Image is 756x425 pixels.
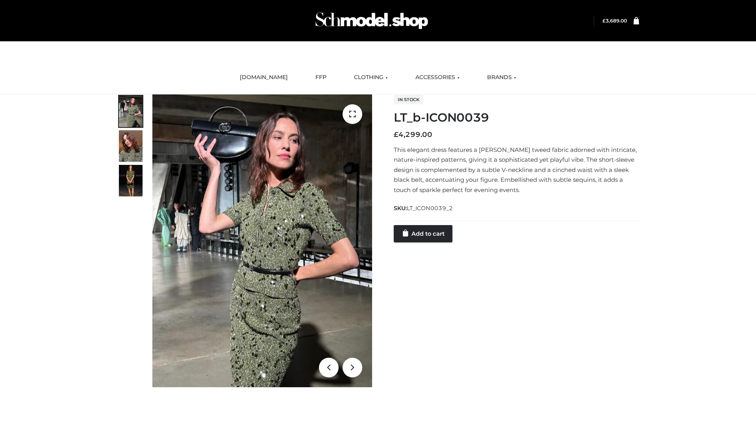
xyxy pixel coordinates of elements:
[409,69,465,86] a: ACCESSORIES
[348,69,394,86] a: CLOTHING
[407,205,453,212] span: LT_ICON0039_2
[234,69,294,86] a: [DOMAIN_NAME]
[394,203,454,213] span: SKU:
[602,18,627,24] bdi: 3,689.00
[394,130,432,139] bdi: 4,299.00
[309,69,332,86] a: FFP
[602,18,627,24] a: £3,689.00
[602,18,606,24] span: £
[394,145,639,195] p: This elegant dress features a [PERSON_NAME] tweed fabric adorned with intricate, nature-inspired ...
[394,225,452,242] a: Add to cart
[119,130,143,162] img: Screenshot-2024-10-29-at-7.00.03%E2%80%AFPM.jpg
[481,69,522,86] a: BRANDS
[119,165,143,196] img: Screenshot-2024-10-29-at-7.00.09%E2%80%AFPM.jpg
[313,5,431,36] img: Schmodel Admin 964
[119,96,143,127] img: Screenshot-2024-10-29-at-6.59.56%E2%80%AFPM.jpg
[152,94,372,387] img: LT_b-ICON0039
[394,111,639,125] h1: LT_b-ICON0039
[394,95,423,104] span: In stock
[394,130,398,139] span: £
